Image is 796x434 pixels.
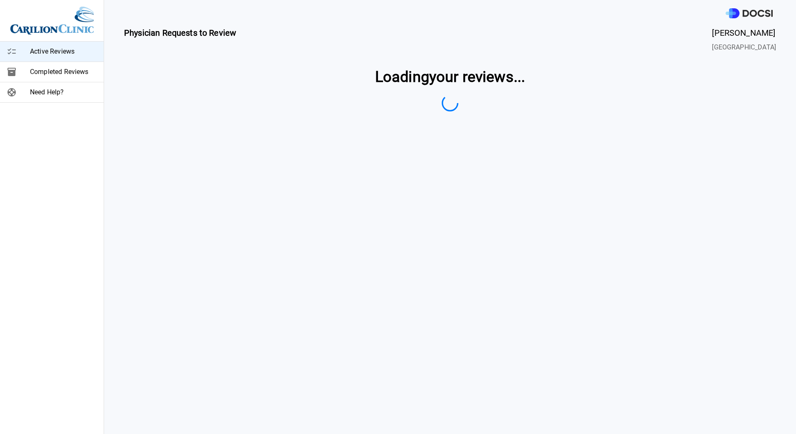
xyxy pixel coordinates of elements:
[30,47,97,57] span: Active Reviews
[30,87,97,97] span: Need Help?
[712,42,776,52] span: [GEOGRAPHIC_DATA]
[124,27,236,52] span: Physician Requests to Review
[10,7,94,35] img: Site Logo
[712,27,776,39] span: [PERSON_NAME]
[30,67,97,77] span: Completed Reviews
[375,66,525,88] span: Loading your reviews ...
[726,8,773,19] img: DOCSI Logo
